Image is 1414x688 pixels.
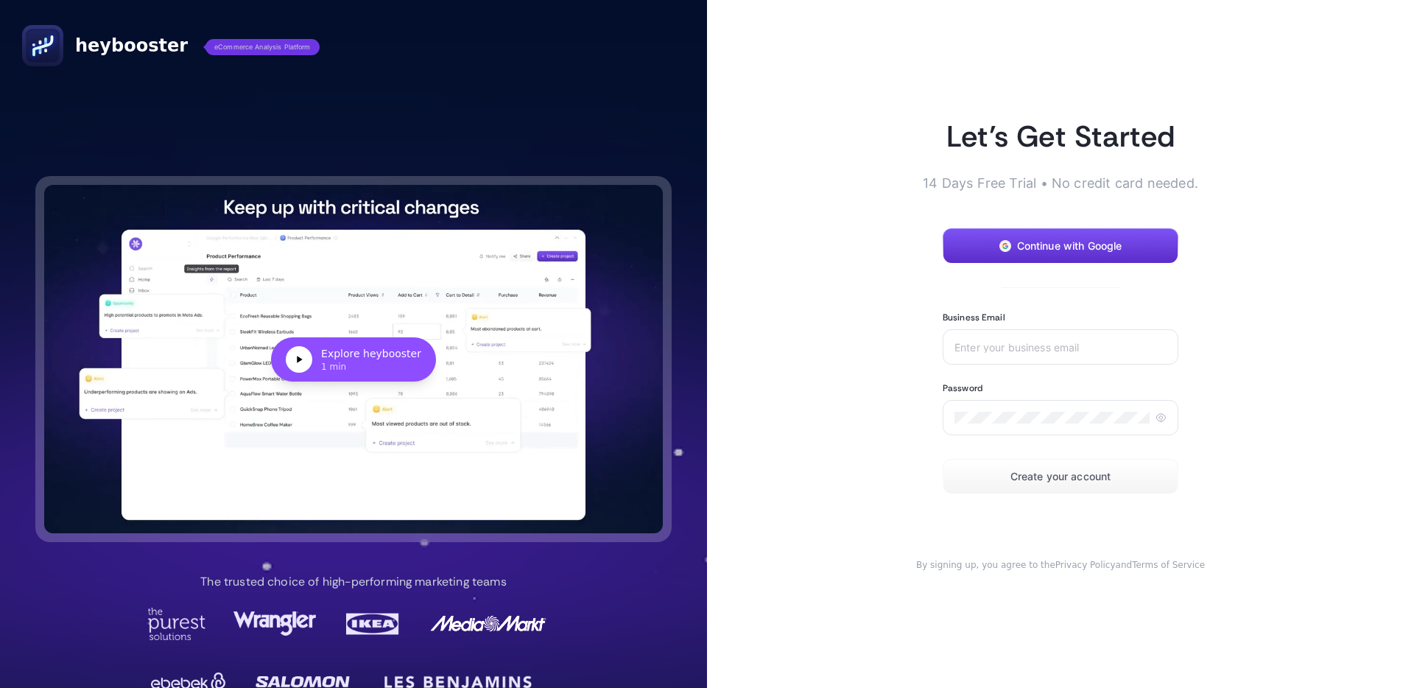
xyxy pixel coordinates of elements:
img: Purest [147,608,206,640]
a: Privacy Policy [1055,560,1116,570]
p: The trusted choice of high-performing marketing teams [200,573,506,591]
label: Password [943,382,982,394]
span: Continue with Google [1017,240,1122,252]
span: By signing up, you agree to the [916,560,1055,570]
img: Wrangler [233,608,316,640]
span: heybooster [75,34,188,57]
button: Continue with Google [943,228,1178,264]
span: Create your account [1010,471,1111,482]
div: Explore heybooster [321,346,421,361]
a: heyboostereCommerce Analysis Platform [22,25,320,66]
button: Create your account [943,459,1178,494]
button: Explore heybooster1 min [44,185,663,533]
input: Enter your business email [954,341,1167,353]
div: 1 min [321,361,421,373]
h1: Let’s Get Started [896,117,1225,155]
img: MediaMarkt [429,608,547,640]
label: Business Email [943,312,1005,323]
span: eCommerce Analysis Platform [205,39,320,55]
p: 14 Days Free Trial • No credit card needed. [896,173,1225,193]
a: Terms of Service [1132,560,1205,570]
div: and [896,559,1225,571]
img: Ikea [343,608,402,640]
